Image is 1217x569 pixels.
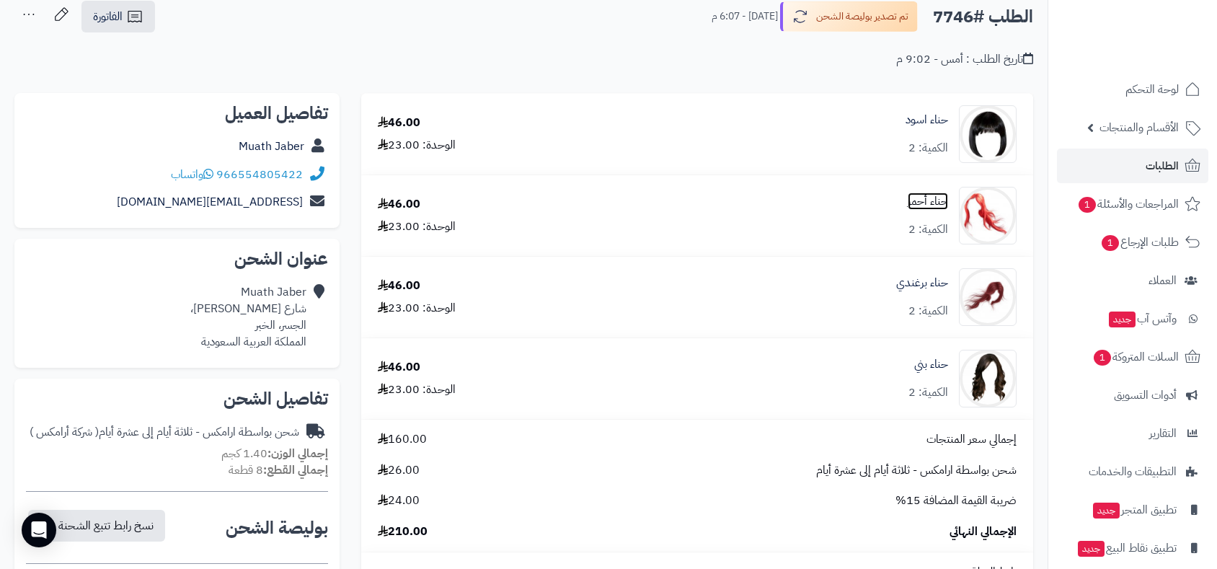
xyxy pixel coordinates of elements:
[1107,309,1177,329] span: وآتس آب
[1057,149,1208,183] a: الطلبات
[960,350,1016,407] img: 1625ff020e27dd7dd35bf7910d8473e2df3-90x90.jpg
[1057,378,1208,413] a: أدوات التسويق
[22,513,56,547] div: Open Intercom Messenger
[816,462,1017,479] span: شحن بواسطة ارامكس - ثلاثة أيام إلى عشرة أيام
[1149,270,1177,291] span: العملاء
[1057,531,1208,565] a: تطبيق نقاط البيعجديد
[1125,79,1179,100] span: لوحة التحكم
[1057,340,1208,374] a: السلات المتروكة1
[1093,503,1120,519] span: جديد
[906,112,948,128] a: حناء اسود
[896,51,1033,68] div: تاريخ الطلب : أمس - 9:02 م
[1076,538,1177,558] span: تطبيق نقاط البيع
[780,1,918,32] button: تم تصدير بوليصة الشحن
[221,445,328,462] small: 1.40 كجم
[1078,196,1097,213] span: 1
[378,278,420,294] div: 46.00
[1119,11,1203,41] img: logo-2.png
[378,462,420,479] span: 26.00
[1077,194,1179,214] span: المراجعات والأسئلة
[1057,263,1208,298] a: العملاء
[908,221,948,238] div: الكمية: 2
[1092,347,1179,367] span: السلات المتروكة
[1057,493,1208,527] a: تطبيق المتجرجديد
[1146,156,1179,176] span: الطلبات
[378,300,456,317] div: الوحدة: 23.00
[960,105,1016,163] img: 1595ff020e27dd7dd35bf7910d8473e2df3-90x90.jpg
[378,359,420,376] div: 46.00
[93,8,123,25] span: الفاتورة
[908,303,948,319] div: الكمية: 2
[26,105,328,122] h2: تفاصيل العميل
[1109,312,1136,327] span: جديد
[1101,234,1120,252] span: 1
[378,431,427,448] span: 160.00
[263,462,328,479] strong: إجمالي القطع:
[226,519,328,537] h2: بوليصة الشحن
[171,166,213,183] a: واتساب
[1149,423,1177,444] span: التقارير
[1093,349,1112,366] span: 1
[26,390,328,407] h2: تفاصيل الشحن
[960,187,1016,244] img: 1605ff020e27dd7dd35bf7910d8473e2df3-90x90.jpg
[1100,232,1179,252] span: طلبات الإرجاع
[1089,462,1177,482] span: التطبيقات والخدمات
[81,1,155,32] a: الفاتورة
[712,9,778,24] small: [DATE] - 6:07 م
[378,524,428,540] span: 210.00
[1114,385,1177,405] span: أدوات التسويق
[895,493,1017,509] span: ضريبة القيمة المضافة 15%
[908,140,948,156] div: الكمية: 2
[1057,454,1208,489] a: التطبيقات والخدمات
[28,510,165,542] button: نسخ رابط تتبع الشحنة
[378,115,420,131] div: 46.00
[950,524,1017,540] span: الإجمالي النهائي
[30,423,99,441] span: ( شركة أرامكس )
[117,193,303,211] a: [EMAIL_ADDRESS][DOMAIN_NAME]
[896,275,948,291] a: حناء برغندي
[1078,541,1105,557] span: جديد
[378,137,456,154] div: الوحدة: 23.00
[1057,416,1208,451] a: التقارير
[267,445,328,462] strong: إجمالي الوزن:
[26,250,328,268] h2: عنوان الشحن
[933,2,1033,32] h2: الطلب #7746
[190,284,306,350] div: Muath Jaber شارع [PERSON_NAME]، الجسر، الخبر المملكة العربية السعودية
[1057,187,1208,221] a: المراجعات والأسئلة1
[1099,118,1179,138] span: الأقسام والمنتجات
[239,138,304,155] a: Muath Jaber
[1057,301,1208,336] a: وآتس آبجديد
[229,462,328,479] small: 8 قطعة
[914,356,948,373] a: حناء بني
[216,166,303,183] a: 966554805422
[1057,72,1208,107] a: لوحة التحكم
[378,219,456,235] div: الوحدة: 23.00
[58,517,154,534] span: نسخ رابط تتبع الشحنة
[908,193,948,210] a: حناء أحمر
[30,424,299,441] div: شحن بواسطة ارامكس - ثلاثة أيام إلى عشرة أيام
[378,196,420,213] div: 46.00
[926,431,1017,448] span: إجمالي سعر المنتجات
[378,381,456,398] div: الوحدة: 23.00
[1092,500,1177,520] span: تطبيق المتجر
[908,384,948,401] div: الكمية: 2
[1057,225,1208,260] a: طلبات الإرجاع1
[960,268,1016,326] img: 1615ff020e27dd7dd35bf7910d8473e2df3-90x90.jpg
[378,493,420,509] span: 24.00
